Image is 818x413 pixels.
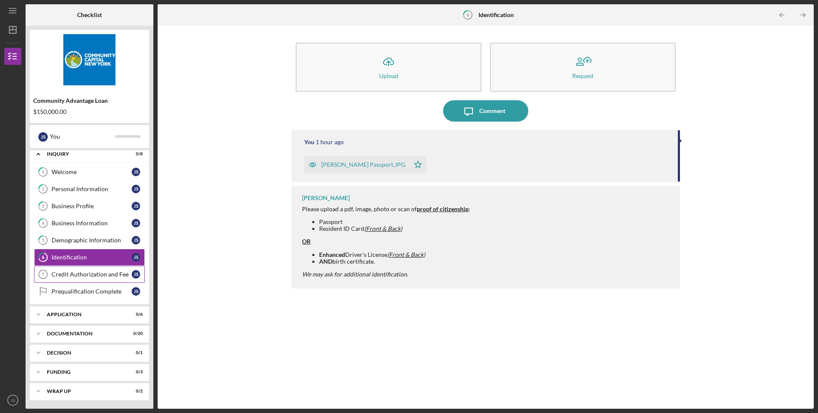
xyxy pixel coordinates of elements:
[572,73,593,79] div: Request
[33,97,146,104] div: Community Advantage Loan
[478,12,514,18] b: Identification
[379,73,398,79] div: Upload
[302,238,311,245] strong: OR
[319,258,470,265] li: birth certificate.
[132,185,140,193] div: J S
[33,108,146,115] div: $150,000.00
[47,151,121,157] div: Inquiry
[10,398,15,403] text: JS
[34,266,145,283] a: 7Credit Authorization and FeeJS
[34,180,145,198] a: 2Personal InformationJS
[52,186,132,192] div: Personal Information
[42,186,44,192] tspan: 2
[302,270,408,278] em: We may ask for additional identification.
[34,283,145,300] a: Prequalification CompleteJS
[490,43,676,92] button: Request
[47,369,121,375] div: Funding
[132,168,140,176] div: J S
[127,369,143,375] div: 0 / 3
[127,151,143,157] div: 0 / 8
[319,218,470,225] li: Passport
[52,237,132,244] div: Demographic Information
[319,251,470,258] li: Driver's License
[50,129,115,144] div: You
[443,100,528,122] button: Comment
[52,288,132,295] div: Prequalification Complete
[132,253,140,262] div: J S
[132,219,140,227] div: J S
[316,139,344,145] time: 2025-09-23 14:48
[52,169,132,175] div: Welcome
[319,258,332,265] strong: AND
[52,271,132,278] div: Credit Authorization and Fee
[304,156,426,173] button: [PERSON_NAME] Passport.JPG
[52,203,132,209] div: Business Profile
[132,202,140,210] div: J S
[319,225,470,232] li: Resident ID Card
[319,251,345,258] strong: Enhanced
[42,169,44,175] tspan: 1
[42,272,44,277] tspan: 7
[417,205,469,212] strong: proof of citizenship
[387,251,425,258] em: (Front & Back)
[302,195,350,201] div: [PERSON_NAME]
[38,132,48,142] div: J S
[47,331,121,336] div: Documentation
[42,221,45,226] tspan: 4
[34,198,145,215] a: 3Business ProfileJS
[302,206,470,212] div: Please upload a pdf, image, photo or scan of :
[304,139,314,145] div: You
[127,389,143,394] div: 0 / 2
[52,254,132,261] div: Identification
[132,236,140,244] div: J S
[34,249,145,266] a: 6IdentificationJS
[4,392,21,409] button: JS
[127,350,143,355] div: 0 / 1
[132,270,140,279] div: J S
[42,255,45,260] tspan: 6
[321,161,405,168] div: [PERSON_NAME] Passport.JPG
[34,215,145,232] a: 4Business InformationJS
[47,312,121,317] div: Application
[296,43,481,92] button: Upload
[34,163,145,180] a: 1WelcomeJS
[77,12,102,18] b: Checklist
[127,312,143,317] div: 0 / 6
[132,287,140,296] div: J S
[34,232,145,249] a: 5Demographic InformationJS
[127,331,143,336] div: 0 / 20
[479,100,505,122] div: Comment
[467,12,469,17] tspan: 6
[47,389,121,394] div: Wrap up
[30,34,149,85] img: Product logo
[42,238,44,243] tspan: 5
[47,350,121,355] div: Decision
[42,204,44,209] tspan: 3
[52,220,132,227] div: Business Information
[364,225,402,232] em: (Front & Back)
